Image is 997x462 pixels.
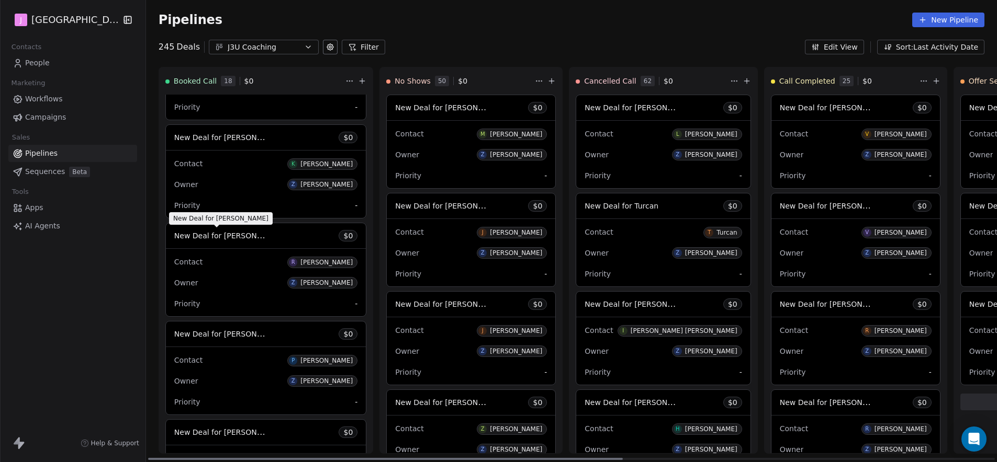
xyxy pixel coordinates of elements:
span: Cancelled Call [584,76,636,86]
div: H [676,425,680,433]
div: R [865,327,869,335]
span: Owner [969,249,993,257]
span: Owner [585,347,609,355]
span: - [740,170,742,181]
div: P [292,356,295,365]
span: $ 0 [244,76,254,86]
div: Z [676,249,679,257]
a: Workflows [8,90,137,108]
div: New Deal for [PERSON_NAME]$0ContactJ[PERSON_NAME]OwnerZ[PERSON_NAME]Priority- [386,193,556,287]
span: Priority [780,270,806,278]
span: Priority [174,103,200,111]
span: $ 0 [728,299,737,309]
span: $ 0 [917,201,927,211]
span: Contact [174,356,203,364]
div: New Deal for Turcan$0ContactTTurcanOwnerZ[PERSON_NAME]Priority- [576,193,750,287]
span: 50 [435,76,449,86]
div: J3U Coaching [228,42,300,53]
span: Owner [585,445,609,454]
div: [PERSON_NAME] [685,348,737,355]
div: New Deal for [PERSON_NAME]$0ContactR[PERSON_NAME]OwnerZ[PERSON_NAME]Priority- [165,223,367,317]
div: [PERSON_NAME] [875,249,927,257]
div: L [676,130,679,138]
span: - [355,298,357,309]
span: $ 0 [458,76,467,86]
span: - [929,367,932,377]
span: Priority [174,299,200,308]
a: AI Agents [8,217,137,235]
div: [PERSON_NAME] [685,425,737,433]
div: Call Completed25$0 [771,67,917,95]
span: Owner [395,347,419,355]
span: $ 0 [728,102,737,113]
div: New Deal for [PERSON_NAME]$0ContactR[PERSON_NAME]OwnerZ[PERSON_NAME]Priority- [771,291,940,385]
a: Help & Support [81,439,139,447]
div: Z [865,445,869,454]
div: No Shows50$0 [386,67,533,95]
div: [PERSON_NAME] [490,348,542,355]
span: $ 0 [533,201,542,211]
div: Z [292,180,295,189]
div: Z [676,445,679,454]
span: People [25,57,50,68]
span: Contact [585,130,613,138]
div: Booked Call18$0 [165,67,344,95]
span: New Deal for [PERSON_NAME] [780,397,890,407]
span: Priority [395,270,421,278]
div: [PERSON_NAME] [490,425,542,433]
span: [GEOGRAPHIC_DATA] [31,13,119,27]
span: - [355,200,357,211]
div: [PERSON_NAME] [490,151,542,158]
div: [PERSON_NAME] [685,249,737,257]
span: - [544,367,547,377]
div: [PERSON_NAME] [685,446,737,453]
div: [PERSON_NAME] [875,446,927,453]
div: [PERSON_NAME] [300,160,353,168]
div: [PERSON_NAME] [875,151,927,158]
span: Contact [585,228,613,236]
button: Filter [342,40,385,54]
span: $ 0 [917,299,927,309]
div: Z [481,249,485,257]
div: [PERSON_NAME] [300,279,353,286]
span: Priority [395,368,421,376]
span: Owner [780,347,804,355]
div: [PERSON_NAME] [490,327,542,334]
span: New Deal for [PERSON_NAME] [173,214,268,223]
span: 62 [641,76,655,86]
div: [PERSON_NAME] [875,229,927,236]
span: Priority [969,368,995,376]
span: Owner [174,180,198,189]
span: $ 0 [728,397,737,408]
span: Owner [780,249,804,257]
span: $ 0 [664,76,673,86]
span: $ 0 [533,299,542,309]
div: [PERSON_NAME] [490,229,542,236]
span: Sequences [25,166,65,177]
div: Z [676,151,679,159]
span: Owner [585,249,609,257]
span: Marketing [7,75,50,91]
a: Apps [8,199,137,216]
button: Sort: Last Activity Date [877,40,984,54]
div: Open Intercom Messenger [961,426,987,452]
div: New Deal for [PERSON_NAME]$0ContactL[PERSON_NAME]OwnerZ[PERSON_NAME]Priority- [576,95,750,189]
a: People [8,54,137,72]
div: [PERSON_NAME] [685,131,737,138]
span: - [740,367,742,377]
span: Contact [395,424,423,433]
span: Contact [585,326,613,334]
div: Z [481,347,485,355]
span: Call Completed [779,76,835,86]
div: J [482,327,484,335]
div: Z [292,279,295,287]
div: Z [481,425,485,433]
div: [PERSON_NAME] [PERSON_NAME] [631,327,737,334]
div: V [865,228,869,237]
span: New Deal for [PERSON_NAME] [174,230,285,240]
span: Priority [174,398,200,406]
span: Owner [780,151,804,159]
div: [PERSON_NAME] [300,259,353,266]
div: New Deal for [PERSON_NAME]$0ContactM[PERSON_NAME]OwnerZ[PERSON_NAME]Priority- [386,95,556,189]
span: Owner [585,151,609,159]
